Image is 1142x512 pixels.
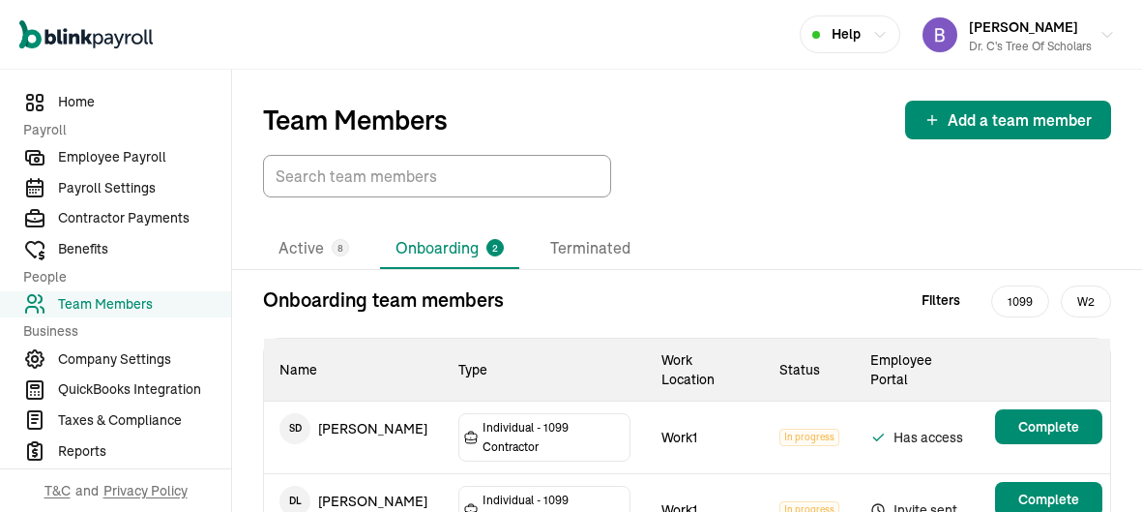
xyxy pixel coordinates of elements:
[263,105,448,136] p: Team Members
[58,208,231,228] span: Contractor Payments
[1018,490,1079,509] span: Complete
[263,286,504,315] p: Onboarding team members
[58,239,231,259] span: Benefits
[23,321,220,342] span: Business
[263,228,365,269] li: Active
[264,339,443,402] th: Name
[58,294,231,315] span: Team Members
[58,410,231,431] span: Taxes & Compliance
[915,11,1123,59] button: [PERSON_NAME]Dr. C's Tree of Scholars
[380,228,519,269] li: Onboarding
[870,351,932,388] span: Employee Portal
[103,481,188,500] span: Privacy Policy
[263,155,611,197] input: TextInput
[1061,286,1111,317] span: W2
[279,413,310,444] span: S D
[870,426,972,449] span: Has access
[991,286,1049,317] span: 1099
[969,18,1078,36] span: [PERSON_NAME]
[832,24,861,45] span: Help
[661,429,697,446] span: Work1
[58,147,231,167] span: Employee Payroll
[779,429,839,446] span: In progress
[19,7,153,63] nav: Global
[1018,417,1079,437] span: Complete
[535,228,646,269] li: Terminated
[492,241,498,256] span: 2
[922,290,960,311] span: Filters
[58,379,231,400] span: QuickBooks Integration
[948,108,1092,132] span: Add a team member
[58,178,231,198] span: Payroll Settings
[800,15,900,53] button: Help
[23,267,220,287] span: People
[58,349,231,370] span: Company Settings
[1045,419,1142,512] iframe: Chat Widget
[995,409,1102,444] button: Complete
[264,402,443,456] td: [PERSON_NAME]
[58,441,231,462] span: Reports
[23,120,220,140] span: Payroll
[483,418,626,457] span: Individual - 1099 Contractor
[764,339,855,402] th: Status
[337,241,343,256] span: 8
[443,339,646,402] th: Type
[646,339,763,402] th: Work Location
[969,38,1092,55] div: Dr. C's Tree of Scholars
[905,101,1111,139] button: Add a team member
[44,481,71,500] span: T&C
[58,92,231,112] span: Home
